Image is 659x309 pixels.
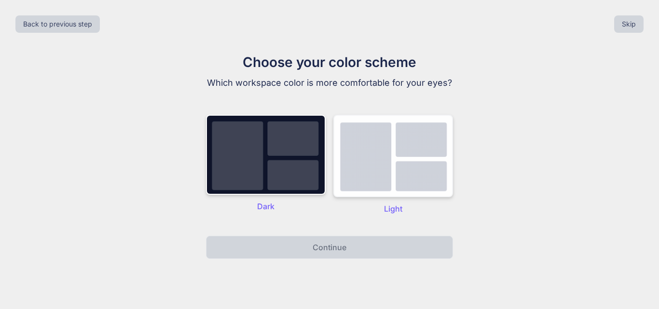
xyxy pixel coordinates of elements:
p: Light [333,203,453,215]
h1: Choose your color scheme [167,52,492,72]
button: Continue [206,236,453,259]
p: Continue [313,242,346,253]
img: dark [333,115,453,197]
img: dark [206,115,326,195]
p: Which workspace color is more comfortable for your eyes? [167,76,492,90]
button: Back to previous step [15,15,100,33]
p: Dark [206,201,326,212]
button: Skip [614,15,644,33]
